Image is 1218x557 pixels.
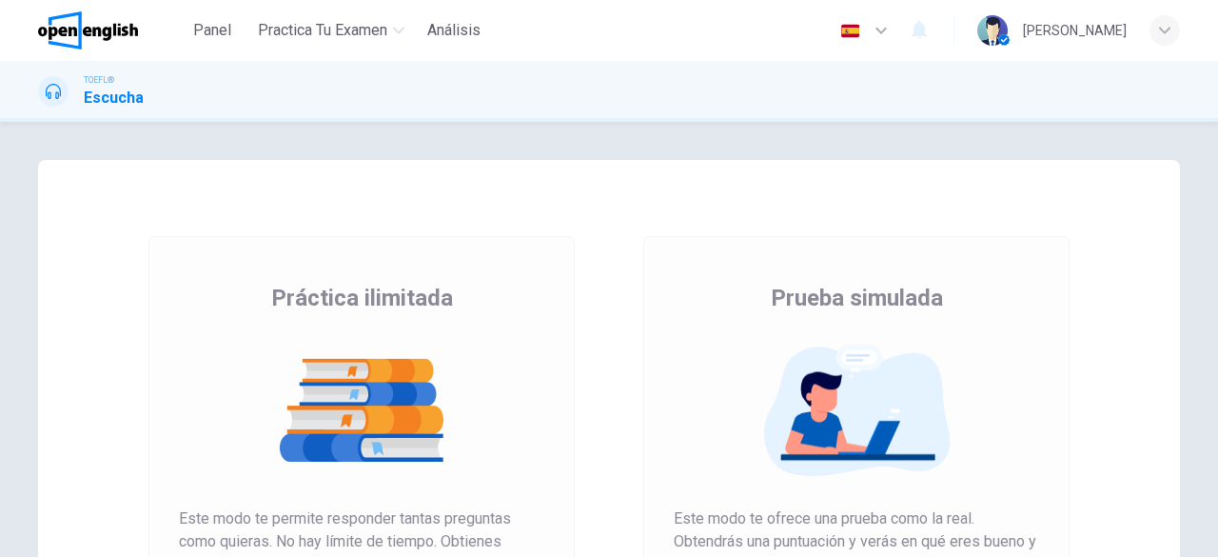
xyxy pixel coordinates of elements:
[84,87,144,109] h1: Escucha
[771,283,943,313] span: Prueba simulada
[38,11,138,50] img: OpenEnglish logo
[271,283,453,313] span: Práctica ilimitada
[1023,19,1127,42] div: [PERSON_NAME]
[977,15,1008,46] img: Profile picture
[258,19,387,42] span: Practica tu examen
[838,24,862,38] img: es
[193,19,231,42] span: Panel
[427,19,481,42] span: Análisis
[84,73,114,87] span: TOEFL®
[420,13,488,48] button: Análisis
[38,11,182,50] a: OpenEnglish logo
[250,13,412,48] button: Practica tu examen
[182,13,243,48] button: Panel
